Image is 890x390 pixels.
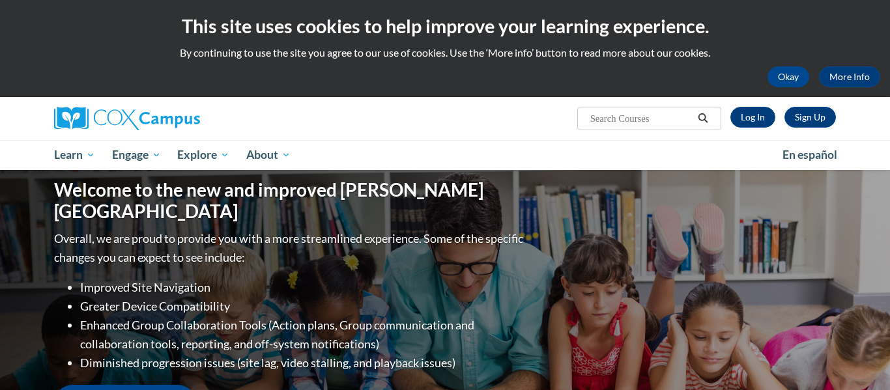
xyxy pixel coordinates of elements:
[104,140,169,170] a: Engage
[54,147,95,163] span: Learn
[589,111,693,126] input: Search Courses
[54,107,200,130] img: Cox Campus
[46,140,104,170] a: Learn
[177,147,229,163] span: Explore
[782,148,837,161] span: En español
[80,278,526,297] li: Improved Site Navigation
[819,66,880,87] a: More Info
[730,107,775,128] a: Log In
[80,354,526,372] li: Diminished progression issues (site lag, video stalling, and playback issues)
[774,141,846,169] a: En español
[246,147,291,163] span: About
[768,66,809,87] button: Okay
[80,297,526,316] li: Greater Device Compatibility
[54,229,526,267] p: Overall, we are proud to provide you with a more streamlined experience. Some of the specific cha...
[54,179,526,223] h1: Welcome to the new and improved [PERSON_NAME][GEOGRAPHIC_DATA]
[112,147,161,163] span: Engage
[784,107,836,128] a: Register
[54,107,302,130] a: Cox Campus
[838,338,880,380] iframe: Button to launch messaging window
[169,140,238,170] a: Explore
[80,316,526,354] li: Enhanced Group Collaboration Tools (Action plans, Group communication and collaboration tools, re...
[10,46,880,60] p: By continuing to use the site you agree to our use of cookies. Use the ‘More info’ button to read...
[693,111,713,126] button: Search
[10,13,880,39] h2: This site uses cookies to help improve your learning experience.
[238,140,299,170] a: About
[35,140,855,170] div: Main menu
